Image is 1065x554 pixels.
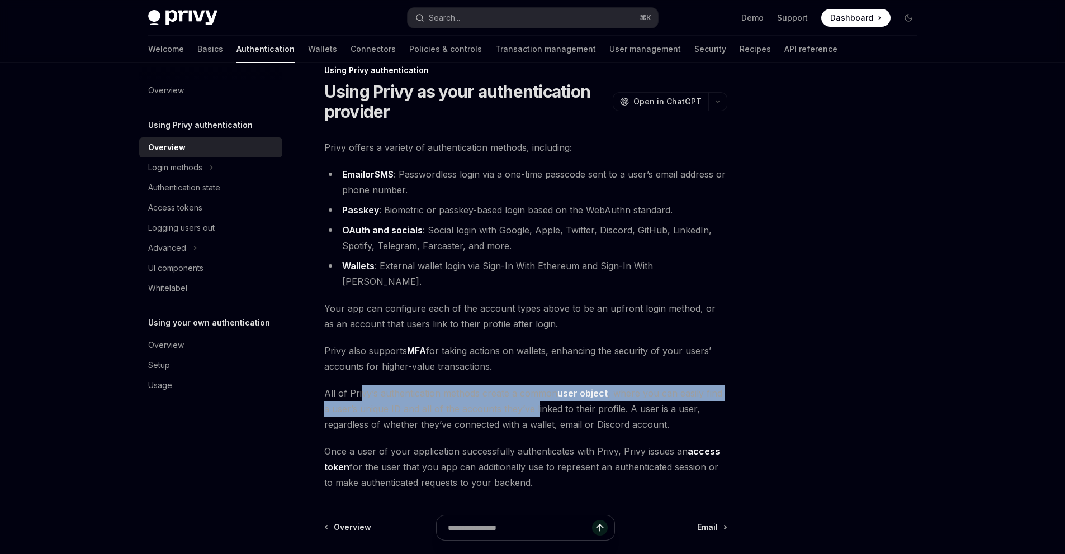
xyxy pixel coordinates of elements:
[139,335,282,355] a: Overview
[557,388,608,399] a: user object
[740,36,771,63] a: Recipes
[324,300,727,332] span: Your app can configure each of the account types above to be an upfront login method, or as an ac...
[613,92,708,111] button: Open in ChatGPT
[375,169,394,180] a: SMS
[236,36,295,63] a: Authentication
[139,198,282,218] a: Access tokens
[139,137,282,157] a: Overview
[407,345,426,357] a: MFA
[139,218,282,238] a: Logging users out
[148,316,270,329] h5: Using your own authentication
[409,36,482,63] a: Policies & controls
[429,11,460,25] div: Search...
[139,258,282,278] a: UI components
[342,169,394,180] strong: or
[148,141,186,154] div: Overview
[324,385,727,432] span: All of Privy’s authentication methods create a common , where you can easily find a user’s unique...
[148,181,220,194] div: Authentication state
[900,9,917,27] button: Toggle dark mode
[139,80,282,101] a: Overview
[148,281,187,295] div: Whitelabel
[324,202,727,218] li: : Biometric or passkey-based login based on the WebAuthn standard.
[148,359,170,372] div: Setup
[139,178,282,198] a: Authentication state
[148,161,202,174] div: Login methods
[342,204,379,216] a: Passkey
[148,338,184,352] div: Overview
[830,12,873,23] span: Dashboard
[148,84,184,97] div: Overview
[324,443,727,490] span: Once a user of your application successfully authenticates with Privy, Privy issues an for the us...
[342,225,423,236] a: OAuth and socials
[351,36,396,63] a: Connectors
[741,12,764,23] a: Demo
[784,36,837,63] a: API reference
[408,8,658,28] button: Search...⌘K
[324,140,727,155] span: Privy offers a variety of authentication methods, including:
[324,166,727,198] li: : Passwordless login via a one-time passcode sent to a user’s email address or phone number.
[324,222,727,254] li: : Social login with Google, Apple, Twitter, Discord, GitHub, LinkedIn, Spotify, Telegram, Farcast...
[148,36,184,63] a: Welcome
[592,520,608,536] button: Send message
[139,375,282,395] a: Usage
[324,258,727,289] li: : External wallet login via Sign-In With Ethereum and Sign-In With [PERSON_NAME].
[821,9,891,27] a: Dashboard
[148,379,172,392] div: Usage
[148,118,253,132] h5: Using Privy authentication
[633,96,702,107] span: Open in ChatGPT
[148,201,202,214] div: Access tokens
[148,10,217,26] img: dark logo
[342,169,365,180] a: Email
[694,36,726,63] a: Security
[308,36,337,63] a: Wallets
[495,36,596,63] a: Transaction management
[640,13,651,22] span: ⌘ K
[609,36,681,63] a: User management
[148,241,186,255] div: Advanced
[197,36,223,63] a: Basics
[148,221,215,235] div: Logging users out
[148,261,203,275] div: UI components
[139,278,282,298] a: Whitelabel
[324,65,727,76] div: Using Privy authentication
[139,355,282,375] a: Setup
[342,260,375,272] a: Wallets
[324,82,608,122] h1: Using Privy as your authentication provider
[777,12,808,23] a: Support
[324,343,727,374] span: Privy also supports for taking actions on wallets, enhancing the security of your users’ accounts...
